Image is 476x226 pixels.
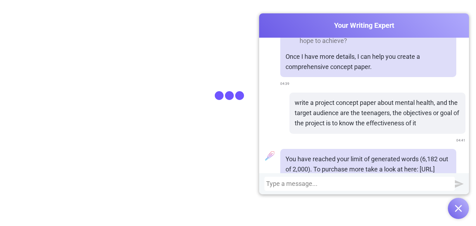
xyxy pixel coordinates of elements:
[259,20,469,31] span: Your Writing Expert
[295,98,460,128] p: write a project concept paper about mental health, and the target audience are the teenagers, the...
[286,154,451,184] p: You have reached your limit of generated words (6,182 out of 2,000). To purchase more take a look...
[263,149,277,163] img: profile
[456,136,465,146] span: 04:41
[455,205,462,212] img: Open chat
[280,79,289,89] span: 04:39
[455,180,464,188] img: Send
[286,52,451,72] p: Once I have more details, I can help you create a comprehensive concept paper.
